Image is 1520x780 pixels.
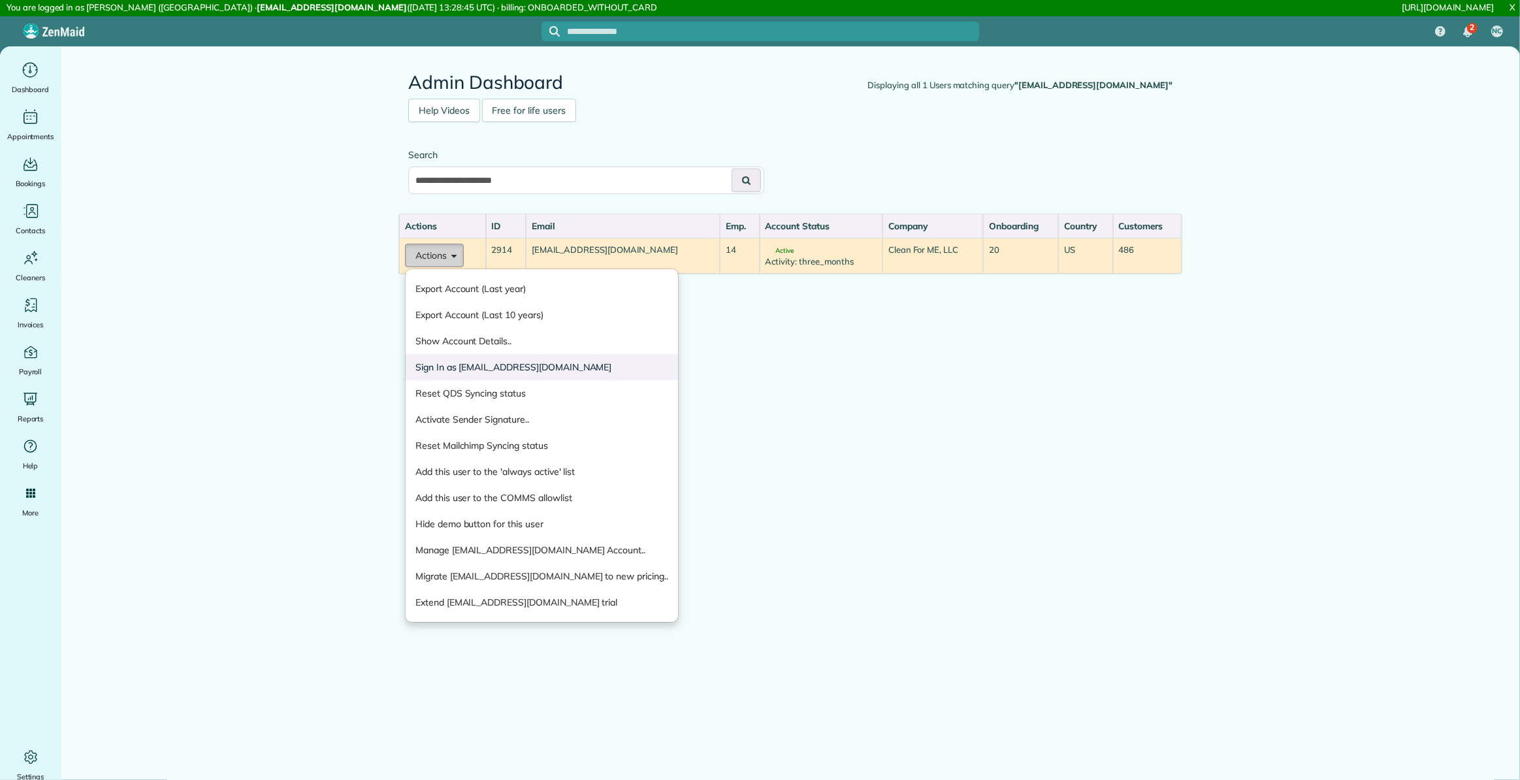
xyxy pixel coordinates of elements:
div: Emp. [726,219,753,233]
a: Show Account Details.. [406,328,678,354]
div: Customers [1119,219,1176,233]
nav: Main [1425,16,1520,46]
div: Account Status [766,219,877,233]
td: 14 [720,238,759,274]
span: Contacts [16,224,45,237]
span: NC [1493,26,1502,37]
td: 20 [983,238,1058,274]
a: Activate Sender Signature.. [406,406,678,432]
h2: Admin Dashboard [408,73,1172,93]
svg: Focus search [549,26,560,37]
a: Add this user to the COMMS allowlist [406,485,678,511]
td: [EMAIL_ADDRESS][DOMAIN_NAME] [526,238,720,274]
a: Migrate [EMAIL_ADDRESS][DOMAIN_NAME] to new pricing.. [406,563,678,589]
span: Active [766,248,794,254]
span: More [22,506,39,519]
a: Reports [5,389,56,425]
a: Extend [EMAIL_ADDRESS][DOMAIN_NAME] trial [406,589,678,615]
td: 486 [1113,238,1182,274]
div: 2 unread notifications [1454,18,1481,46]
a: Dashboard [5,59,56,96]
span: Bookings [16,177,46,190]
a: Free for life users [482,99,576,122]
div: Actions [405,219,480,233]
strong: "[EMAIL_ADDRESS][DOMAIN_NAME]" [1014,80,1172,90]
a: Cleaners [5,248,56,284]
td: US [1058,238,1112,274]
span: 2 [1470,22,1474,33]
div: Activity: three_months [766,255,877,268]
a: Help Videos [408,99,480,122]
a: Add this user to the 'always active' list [406,459,678,485]
button: Actions [405,244,464,267]
a: Help [5,436,56,472]
a: Manage [EMAIL_ADDRESS][DOMAIN_NAME] Account.. [406,537,678,563]
a: Sign In as [EMAIL_ADDRESS][DOMAIN_NAME] [406,354,678,380]
div: Company [888,219,977,233]
a: Payroll [5,342,56,378]
span: Payroll [19,365,42,378]
a: Reset QDS Syncing status [406,380,678,406]
a: Appointments [5,106,56,143]
td: 2914 [486,238,526,274]
a: Hide demo button for this user [406,511,678,537]
label: Search [408,148,764,161]
span: Reports [18,412,44,425]
span: Dashboard [12,83,49,96]
div: Email [532,219,715,233]
strong: [EMAIL_ADDRESS][DOMAIN_NAME] [257,2,407,12]
div: Country [1064,219,1107,233]
a: Contacts [5,201,56,237]
span: Invoices [18,318,44,331]
a: Invoices [5,295,56,331]
div: Onboarding [989,219,1052,233]
a: Export Account (Last 10 years) [406,302,678,328]
button: Focus search [542,26,560,37]
a: Reset Mailchimp Syncing status [406,432,678,459]
a: [URL][DOMAIN_NAME] [1402,2,1494,12]
div: Displaying all 1 Users matching query [868,79,1172,92]
a: Bookings [5,154,56,190]
a: Export Account (Last year) [406,276,678,302]
td: Clean For ME, LLC [882,238,983,274]
span: Cleaners [16,271,45,284]
div: ID [492,219,520,233]
span: Help [23,459,39,472]
span: Appointments [7,130,54,143]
